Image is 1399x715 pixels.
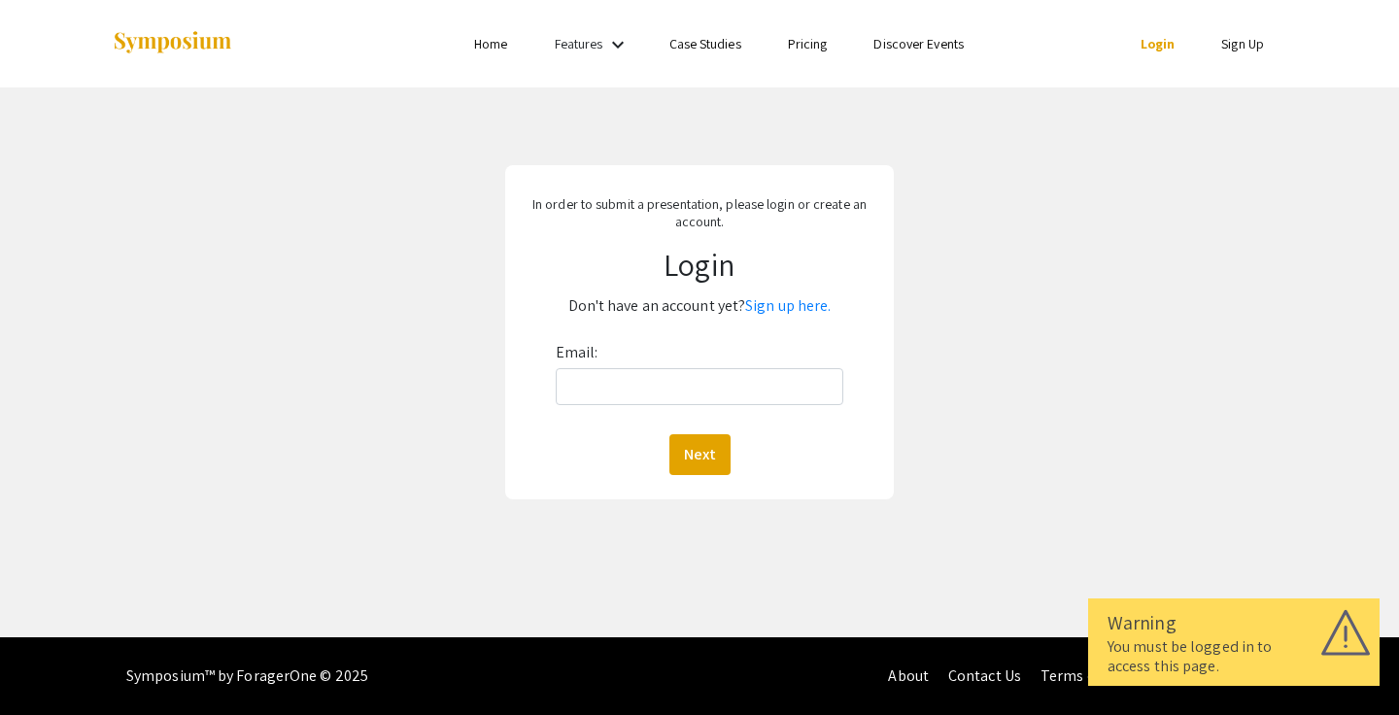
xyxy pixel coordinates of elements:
[555,35,603,52] a: Features
[1221,35,1264,52] a: Sign Up
[519,290,879,322] p: Don't have an account yet?
[1141,35,1176,52] a: Login
[669,434,731,475] button: Next
[1108,608,1360,637] div: Warning
[556,337,598,368] label: Email:
[669,35,741,52] a: Case Studies
[519,195,879,230] p: In order to submit a presentation, please login or create an account.
[112,30,233,56] img: Symposium by ForagerOne
[888,665,929,686] a: About
[519,246,879,283] h1: Login
[474,35,507,52] a: Home
[1108,637,1360,676] div: You must be logged in to access this page.
[873,35,964,52] a: Discover Events
[1041,665,1151,686] a: Terms of Service
[788,35,828,52] a: Pricing
[606,33,630,56] mat-icon: Expand Features list
[126,637,368,715] div: Symposium™ by ForagerOne © 2025
[745,295,831,316] a: Sign up here.
[948,665,1021,686] a: Contact Us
